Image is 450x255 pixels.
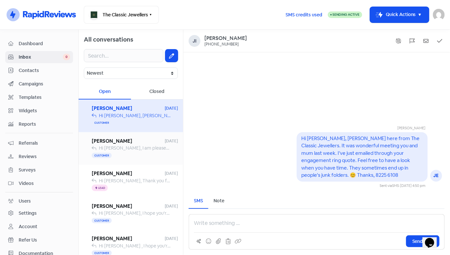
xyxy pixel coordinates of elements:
a: Campaigns [5,78,73,90]
span: All conversations [84,36,133,43]
a: Reviews [5,151,73,163]
a: Sending Active [328,11,362,19]
span: Sent via · [380,183,400,188]
span: Videos [19,180,70,187]
span: SMS [392,183,399,188]
span: [DATE] [165,138,178,144]
a: Videos [5,177,73,190]
button: Send SMS [406,235,440,247]
a: Settings [5,207,73,219]
button: The Classic Jewellers [84,6,159,24]
a: Widgets [5,105,73,117]
span: Inbox [19,54,63,61]
span: Campaigns [19,81,70,87]
span: Customer [92,120,112,125]
span: [PERSON_NAME] [92,235,165,243]
div: [PHONE_NUMBER] [204,42,239,47]
a: Reports [5,118,73,130]
img: User [433,9,445,21]
span: Widgets [19,107,70,114]
span: Customer [92,218,112,223]
span: [PERSON_NAME] [92,170,165,177]
span: Contacts [19,67,70,74]
div: JE [430,170,442,182]
iframe: chat widget [422,229,443,248]
span: [PERSON_NAME] [92,203,165,210]
button: Mark as unread [421,36,431,46]
span: [DATE] [165,203,178,209]
span: Send SMS [412,238,433,245]
div: Settings [19,210,37,217]
div: Open [79,84,131,100]
span: Reviews [19,153,70,160]
span: Lead [98,187,105,189]
div: Users [19,198,31,205]
span: SMS credits used [286,11,322,18]
a: Account [5,221,73,233]
a: Refer Us [5,234,73,246]
input: Search... [84,49,163,62]
a: Inbox 0 [5,51,73,63]
span: Reports [19,121,70,128]
div: Account [19,223,37,230]
div: [DATE] 4:50 pm [400,183,426,189]
div: Note [214,197,224,204]
button: Quick Actions [370,7,429,23]
a: Contacts [5,64,73,77]
div: SMS [194,197,203,204]
button: Show system messages [394,36,403,46]
a: SMS credits used [280,11,328,18]
span: [DATE] [165,105,178,111]
a: [PERSON_NAME] [204,35,247,42]
a: Users [5,195,73,207]
span: Refer Us [19,237,70,244]
a: Dashboard [5,38,73,50]
span: Surveys [19,167,70,173]
a: Referrals [5,137,73,149]
span: 0 [63,54,70,60]
pre: Hi [PERSON_NAME], [PERSON_NAME] here from The Classic Jewellers. It was wonderful meeting you and... [301,135,421,178]
button: Flag conversation [407,36,417,46]
span: Referrals [19,140,70,147]
span: [PERSON_NAME] [92,137,165,145]
span: Customer [92,153,112,158]
span: Templates [19,94,70,101]
span: [DATE] [165,171,178,176]
span: [PERSON_NAME] [92,105,165,112]
div: [PERSON_NAME] [316,125,426,132]
span: [DATE] [165,236,178,242]
span: Sending Active [332,12,360,17]
span: Dashboard [19,40,70,47]
button: Mark as closed [435,36,445,46]
a: Surveys [5,164,73,176]
div: Ji [189,35,200,47]
a: Templates [5,91,73,103]
div: Closed [131,84,183,100]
